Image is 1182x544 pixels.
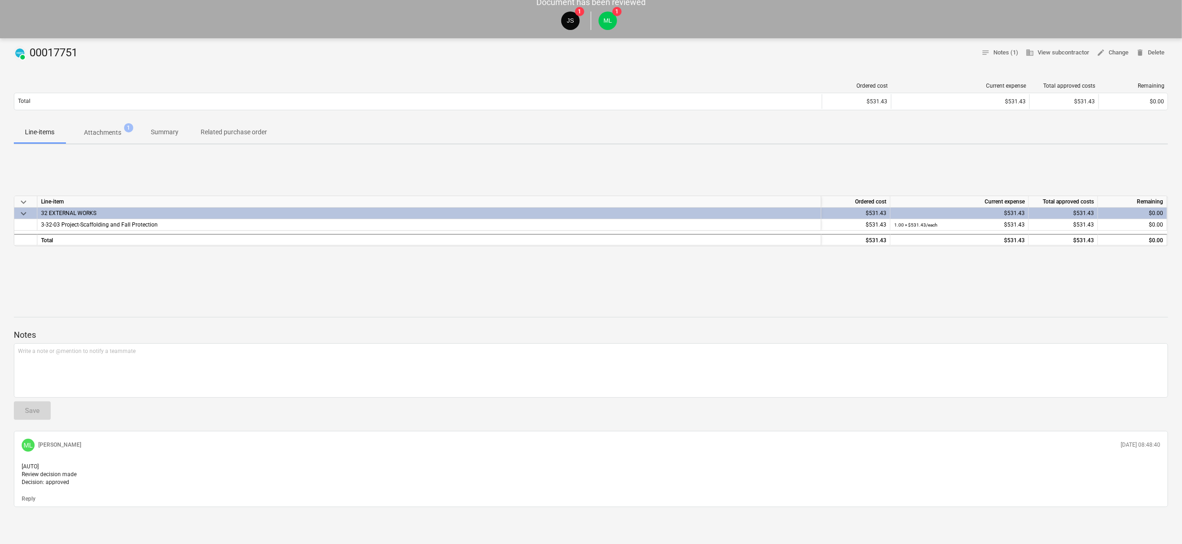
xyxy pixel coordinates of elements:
span: 1 [575,7,584,16]
p: Notes [14,329,1168,341]
div: $531.43 [894,235,1025,246]
div: Ordered cost [826,83,888,89]
p: Summary [151,127,178,137]
div: $531.43 [1033,219,1094,231]
div: $531.43 [1033,235,1094,246]
div: $531.43 [826,98,887,105]
span: ML [24,442,32,449]
div: Total approved costs [1029,196,1098,208]
div: Remaining [1098,196,1167,208]
div: $531.43 [894,219,1025,231]
div: Line-item [37,196,821,208]
p: Attachments [84,128,121,137]
div: Matt Lebon [599,12,617,30]
span: 1 [612,7,622,16]
small: 1.00 × $531.43 / each [894,222,938,227]
p: Related purchase order [201,127,267,137]
span: View subcontractor [1026,48,1089,58]
button: Change [1093,46,1132,60]
span: Change [1097,48,1129,58]
div: Jacob Salta [561,12,580,30]
div: $531.43 [1034,98,1095,105]
div: Remaining [1103,83,1164,89]
p: Total [18,97,30,105]
span: 3-32-03 Project-Scaffolding and Fall Protection [41,221,158,228]
span: Delete [1136,48,1164,58]
div: $0.00 [1103,98,1164,105]
img: xero.svg [15,48,24,58]
span: keyboard_arrow_down [18,197,29,208]
button: Reply [22,495,36,503]
span: Notes (1) [981,48,1018,58]
button: Notes (1) [978,46,1022,60]
div: $531.43 [1033,208,1094,219]
div: $0.00 [1102,235,1163,246]
div: 32 EXTERNAL WORKS [41,208,817,219]
div: $531.43 [895,98,1026,105]
p: [DATE] 08:48:40 [1121,441,1160,449]
div: $531.43 [825,219,886,231]
div: $531.43 [894,208,1025,219]
div: $531.43 [825,208,886,219]
p: [PERSON_NAME] [38,441,81,449]
div: Total approved costs [1034,83,1095,89]
div: 00017751 [14,46,81,60]
div: Ordered cost [821,196,891,208]
span: business [1026,48,1034,57]
span: keyboard_arrow_down [18,208,29,219]
button: Delete [1132,46,1168,60]
span: delete [1136,48,1144,57]
button: View subcontractor [1022,46,1093,60]
p: Line-items [25,127,54,137]
div: Current expense [895,83,1026,89]
div: $531.43 [825,235,886,246]
span: notes [981,48,990,57]
div: Total [37,234,821,245]
span: 1 [124,123,133,132]
span: ML [604,17,612,24]
div: Current expense [891,196,1029,208]
div: Invoice has been synced with Xero and its status is currently PAID [14,46,26,60]
span: edit [1097,48,1105,57]
div: $0.00 [1102,208,1163,219]
span: JS [567,17,574,24]
span: [AUTO] Review decision made Decision: approved [22,463,77,485]
div: $0.00 [1102,219,1163,231]
div: Matt Lebon [22,439,35,452]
